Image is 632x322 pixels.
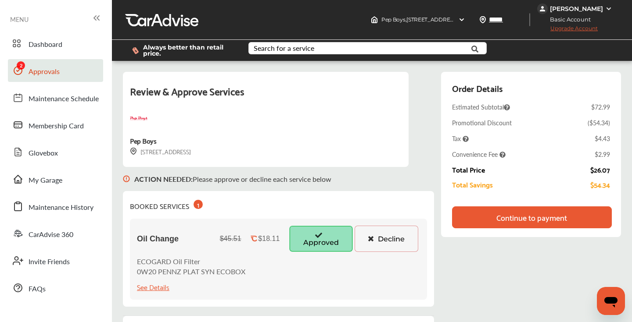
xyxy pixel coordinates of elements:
img: svg+xml;base64,PHN2ZyB3aWR0aD0iMTYiIGhlaWdodD0iMTciIHZpZXdCb3g9IjAgMCAxNiAxNyIgZmlsbD0ibm9uZSIgeG... [123,167,130,191]
b: ACTION NEEDED : [134,174,193,184]
span: CarAdvise 360 [29,229,73,241]
div: Promotional Discount [452,118,512,127]
img: dollor_label_vector.a70140d1.svg [132,47,139,54]
a: My Garage [8,168,103,191]
span: Dashboard [29,39,62,50]
img: logo-pepboys.png [130,110,147,127]
div: $26.07 [590,166,610,173]
a: Membership Card [8,113,103,136]
a: Maintenance Schedule [8,86,103,109]
img: header-down-arrow.9dd2ce7d.svg [458,16,465,23]
div: Continue to payment [496,213,567,222]
div: Search for a service [254,45,314,52]
span: Membership Card [29,120,84,132]
span: My Garage [29,175,62,186]
button: Approved [289,226,353,252]
div: See Details [137,281,169,293]
div: $72.99 [591,103,610,111]
div: $18.11 [258,235,280,243]
span: Approvals [29,66,60,78]
a: FAQs [8,276,103,299]
span: Glovebox [29,148,58,159]
div: ( $54.34 ) [588,118,610,127]
div: $4.43 [595,134,610,143]
a: Glovebox [8,141,103,163]
span: Always better than retail price. [143,44,234,57]
button: Decline [355,226,418,252]
img: svg+xml;base64,PHN2ZyB3aWR0aD0iMTYiIGhlaWdodD0iMTciIHZpZXdCb3g9IjAgMCAxNiAxNyIgZmlsbD0ibm9uZSIgeG... [130,148,137,155]
span: Pep Boys , [STREET_ADDRESS] LA HABRA , CA 90631 [381,16,510,23]
iframe: Button to launch messaging window [597,287,625,315]
div: [STREET_ADDRESS] [130,146,191,156]
div: Review & Approve Services [130,82,402,110]
img: location_vector.a44bc228.svg [479,16,486,23]
span: MENU [10,16,29,23]
span: Invite Friends [29,256,70,268]
div: Total Price [452,166,485,173]
span: Basic Account [538,15,597,24]
img: header-home-logo.8d720a4f.svg [371,16,378,23]
div: Pep Boys [130,134,156,146]
a: CarAdvise 360 [8,222,103,245]
div: Order Details [452,81,503,96]
span: Tax [452,134,469,143]
a: Approvals [8,59,103,82]
div: 1 [194,200,203,209]
span: Upgrade Account [537,25,598,36]
div: [PERSON_NAME] [550,5,603,13]
a: Maintenance History [8,195,103,218]
span: Maintenance Schedule [29,93,99,105]
a: Dashboard [8,32,103,55]
span: Estimated Subtotal [452,103,510,111]
img: header-divider.bc55588e.svg [529,13,530,26]
span: Maintenance History [29,202,93,213]
img: WGsFRI8htEPBVLJbROoPRyZpYNWhNONpIPPETTm6eUC0GeLEiAAAAAElFTkSuQmCC [605,5,612,12]
span: FAQs [29,283,46,295]
div: $45.51 [220,235,241,243]
img: jVpblrzwTbfkPYzPPzSLxeg0AAAAASUVORK5CYII= [537,4,548,14]
span: Convenience Fee [452,150,506,159]
a: Invite Friends [8,249,103,272]
div: $54.34 [590,180,610,188]
span: Oil Change [137,234,179,244]
p: Please approve or decline each service below [134,174,331,184]
div: Total Savings [452,180,493,188]
p: 0W20 PENNZ PLAT SYN ECOBOX [137,266,245,276]
p: ECOGARD Oil Filter [137,256,245,266]
div: $2.99 [595,150,610,159]
div: BOOKED SERVICES [130,198,203,212]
